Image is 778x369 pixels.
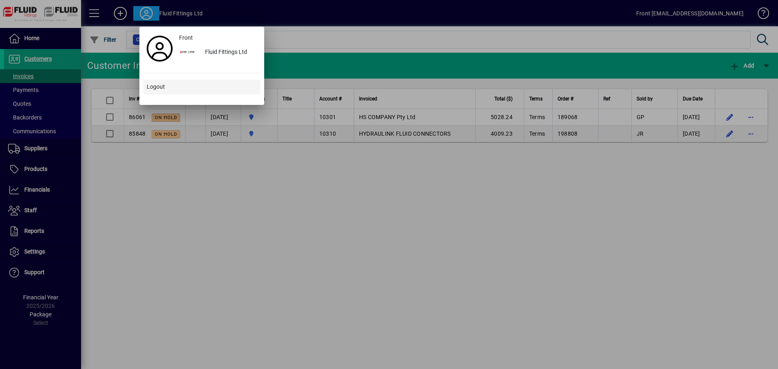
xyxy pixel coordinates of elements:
span: Logout [147,83,165,91]
a: Front [176,31,260,45]
span: Front [179,34,193,42]
button: Fluid Fittings Ltd [176,45,260,60]
button: Logout [143,80,260,94]
div: Fluid Fittings Ltd [199,45,260,60]
a: Profile [143,41,176,56]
